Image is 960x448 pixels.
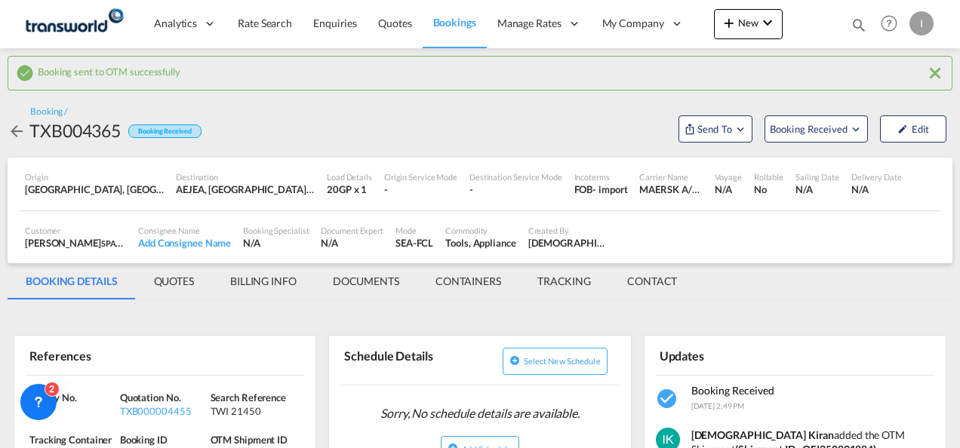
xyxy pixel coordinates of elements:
div: [PERSON_NAME] [25,236,126,250]
div: N/A [321,236,383,250]
strong: [DEMOGRAPHIC_DATA] Kiran [691,428,835,441]
div: Destination Service Mode [469,171,562,183]
div: Origin [25,171,164,183]
div: Irishi Kiran [528,236,607,250]
div: MAERSK A/S / TDWC-DUBAI [639,183,703,196]
button: icon-pencilEdit [880,115,946,143]
md-tab-item: QUOTES [136,263,212,299]
div: N/A [29,404,116,418]
span: New [720,17,777,29]
span: My Company [602,16,664,31]
div: Tools, Appliance [445,236,515,250]
span: Tracking Container [29,434,112,446]
div: Origin Service Mode [384,171,457,183]
div: Help [876,11,909,38]
span: Booking sent to OTM successfully [38,62,180,78]
div: TXB004365 [29,118,121,143]
span: Rate Search [238,17,292,29]
span: Booking Received [770,121,849,137]
button: icon-plus-circleSelect new schedule [503,348,608,375]
span: Inquiry No. [29,391,77,404]
div: 20GP x 1 [327,183,372,196]
md-icon: icon-chevron-down [758,14,777,32]
md-icon: icon-plus 400-fg [720,14,738,32]
div: Mode [395,225,433,236]
span: SPACEWELL INTERIORS LLC [101,237,207,249]
md-tab-item: CONTACT [609,263,695,299]
md-tab-item: DOCUMENTS [315,263,417,299]
div: Carrier Name [639,171,703,183]
div: Commodity [445,225,515,236]
div: N/A [851,183,902,196]
div: Destination [176,171,315,183]
div: icon-magnify [851,17,867,39]
span: Send To [696,121,734,137]
div: Created By [528,225,607,236]
md-pagination-wrapper: Use the left and right arrow keys to navigate between tabs [8,263,695,299]
img: f753ae806dec11f0841701cdfdf085c0.png [23,7,125,41]
span: Booking Received [691,384,774,397]
span: Booking ID [120,434,168,446]
div: CNSHA, Shanghai, China, Greater China & Far East Asia, Asia Pacific [25,183,164,196]
div: Sailing Date [795,171,839,183]
div: Consignee Name [138,225,231,236]
md-icon: icon-arrow-left [8,122,26,140]
div: Booking / [30,106,67,118]
div: Document Expert [321,225,383,236]
div: Updates [656,342,792,368]
md-icon: icon-checkbox-marked-circle [656,387,680,411]
div: I [909,11,934,35]
div: Customer [25,225,126,236]
md-tab-item: CONTAINERS [417,263,519,299]
span: Help [876,11,902,36]
md-icon: icon-magnify [851,17,867,33]
div: Voyage [715,171,741,183]
span: Select new schedule [524,356,601,366]
div: TWI 21450 [211,404,297,418]
button: icon-plus 400-fgNewicon-chevron-down [714,9,783,39]
div: Incoterms [574,171,628,183]
md-tab-item: TRACKING [519,263,609,299]
div: References [26,342,162,368]
div: - import [592,183,627,196]
div: Rollable [754,171,783,183]
div: icon-arrow-left [8,118,29,143]
div: Add Consignee Name [138,236,231,250]
div: N/A [715,183,741,196]
div: Schedule Details [340,342,477,379]
div: Booking Specialist [243,225,309,236]
div: FOB [574,183,593,196]
span: Search Reference [211,391,286,404]
div: SEA-FCL [395,236,433,250]
div: Load Details [327,171,372,183]
div: N/A [795,183,839,196]
span: Bookings [433,16,476,29]
span: [DATE] 2:49 PM [691,401,745,410]
div: AEJEA, Jebel Ali, United Arab Emirates, Middle East, Middle East [176,183,315,196]
span: Analytics [154,16,197,31]
md-icon: icon-pencil [897,124,908,134]
span: Quotes [378,17,411,29]
div: - [384,183,457,196]
md-icon: icon-close [926,64,944,82]
span: Manage Rates [497,16,562,31]
div: No [754,183,783,196]
div: N/A [243,236,309,250]
div: - [469,183,562,196]
md-icon: icon-plus-circle [509,355,520,366]
div: Delivery Date [851,171,902,183]
div: TXB000004455 [120,404,207,418]
span: Enquiries [313,17,357,29]
span: Quotation No. [120,391,181,404]
md-icon: icon-checkbox-marked-circle [16,64,34,82]
span: Sorry, No schedule details are available. [374,399,586,428]
md-tab-item: BOOKING DETAILS [8,263,136,299]
button: Open demo menu [765,115,868,143]
md-tab-item: BILLING INFO [212,263,315,299]
span: OTM Shipment ID [211,434,288,446]
div: Booking Received [128,124,201,139]
button: Open demo menu [678,115,752,143]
